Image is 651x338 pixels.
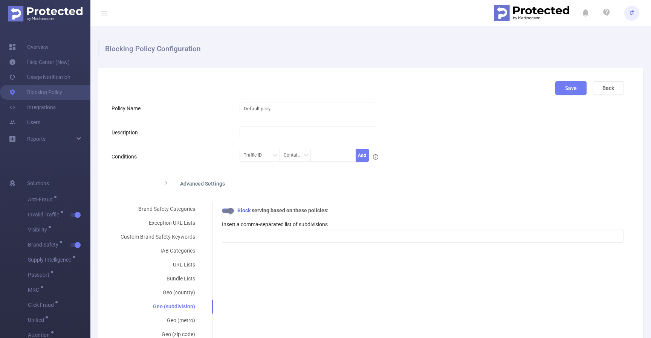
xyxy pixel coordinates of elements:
[112,154,141,160] label: Conditions
[112,272,204,286] div: Bundle Lists
[373,154,378,160] i: icon: info-circle
[28,257,74,262] span: Supply Intelligence
[244,149,267,161] div: Traffic ID
[28,332,52,338] span: Attention
[28,287,42,292] span: MRC
[630,6,634,21] span: IŽ
[28,242,61,247] span: Brand Safety
[28,197,55,202] span: Anti-Fraud
[273,153,277,158] i: icon: down
[304,153,308,158] i: icon: down
[9,85,62,100] a: Blocking Policy
[112,216,204,230] div: Exception URL Lists
[27,136,46,142] span: Reports
[28,227,50,232] span: Visibility
[28,212,62,217] span: Invalid Traffic
[9,70,70,85] a: Usage Notification
[9,100,56,115] a: Integrations
[236,207,252,213] b: Block
[28,272,52,277] span: Passport
[164,181,168,185] i: icon: right
[9,40,49,55] a: Overview
[284,149,307,161] div: Contains
[252,207,329,213] b: serving based on these policies:
[9,115,40,130] a: Users
[27,176,49,191] span: Solutions
[112,286,204,300] div: Geo (country)
[593,81,624,95] button: Back
[112,230,204,244] div: Custom Brand Safety Keywords
[112,244,204,258] div: IAB Categories
[112,129,142,136] label: Description
[222,221,328,227] label: Insert a comma-separated list of subdivisions
[356,149,369,162] button: Add
[112,202,204,216] div: Brand Safety Categories
[28,317,47,323] span: Unified
[555,81,587,95] button: Save
[112,300,204,314] div: Geo (subdivision)
[157,175,465,191] div: icon: rightAdvanced Settings
[8,6,83,21] img: Protected Media
[27,131,46,146] a: Reports
[112,314,204,327] div: Geo (metro)
[9,55,70,70] a: Help Center (New)
[28,302,57,308] span: Click Fraud
[112,258,204,272] div: URL Lists
[98,41,637,56] h1: Blocking Policy Configuration
[112,105,144,111] label: Policy Name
